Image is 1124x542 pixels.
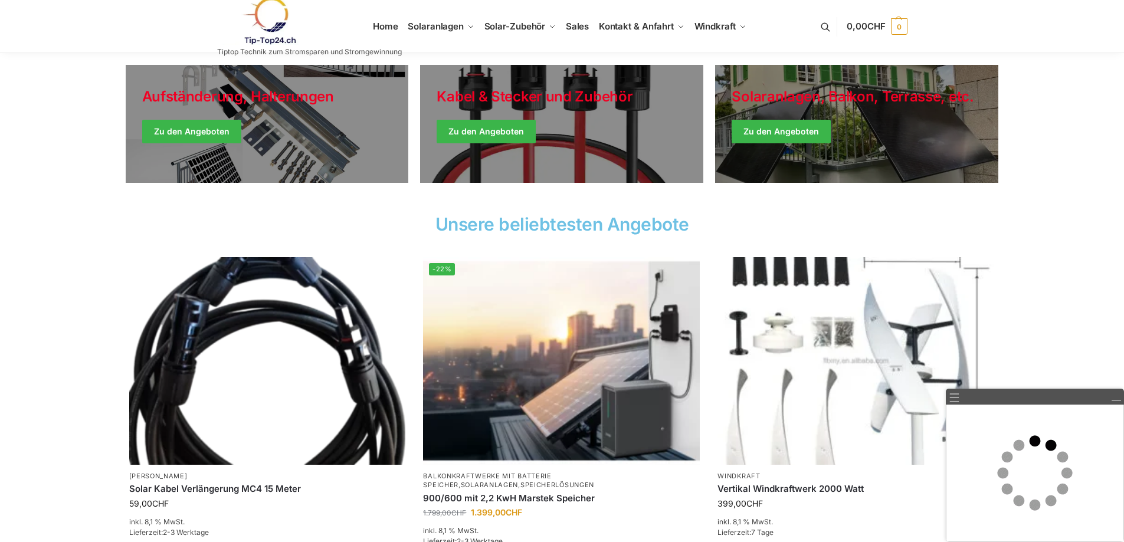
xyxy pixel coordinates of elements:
img: Home 7 [717,257,994,465]
a: 0,00CHF 0 [847,9,907,44]
a: Holiday Style [420,65,703,183]
a: Windkraft [717,472,760,480]
iframe: Live Hilfe [946,405,1123,541]
span: 7 Tage [751,528,774,537]
img: Home 5 [129,257,406,465]
a: Vertikal Windrad [717,257,994,465]
span: Lieferzeit: [129,528,209,537]
a: -22%Balkonkraftwerk mit Marstek Speicher [423,257,700,465]
span: Sales [566,21,589,32]
span: Kontakt & Anfahrt [599,21,674,32]
p: Tiptop Technik zum Stromsparen und Stromgewinnung [217,48,402,55]
a: Speicherlösungen [520,481,594,489]
span: Solar-Zubehör [484,21,546,32]
span: 0 [891,18,907,35]
a: Winter Jackets [715,65,998,183]
a: Vertikal Windkraftwerk 2000 Watt [717,483,994,495]
p: , , [423,472,700,490]
a: [PERSON_NAME] [129,472,188,480]
a: Minimieren/Wiederherstellen [1110,392,1121,402]
span: CHF [867,21,886,32]
bdi: 399,00 [717,498,763,508]
a: Solaranlagen [461,481,518,489]
a: Solar Kabel Verlängerung MC4 15 Meter [129,483,406,495]
span: 0,00 [847,21,885,32]
bdi: 59,00 [129,498,169,508]
span: Solaranlagen [408,21,464,32]
a: Holiday Style [126,65,409,183]
span: Windkraft [694,21,736,32]
span: CHF [451,508,466,517]
p: inkl. 8,1 % MwSt. [717,517,994,527]
span: CHF [506,507,522,517]
bdi: 1.399,00 [471,507,522,517]
bdi: 1.799,00 [423,508,466,517]
a: ☰ [949,392,960,404]
p: inkl. 8,1 % MwSt. [423,525,700,536]
span: 2-3 Werktage [163,528,209,537]
a: Balkonkraftwerke mit Batterie Speicher [423,472,551,489]
a: 900/600 mit 2,2 KwH Marstek Speicher [423,492,700,504]
span: CHF [746,498,763,508]
img: Home 6 [423,257,700,465]
span: CHF [152,498,169,508]
span: Lieferzeit: [717,528,774,537]
h2: Unsere beliebtesten Angebote [126,215,999,233]
p: inkl. 8,1 % MwSt. [129,517,406,527]
a: Solar-Verlängerungskabel [129,257,406,465]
